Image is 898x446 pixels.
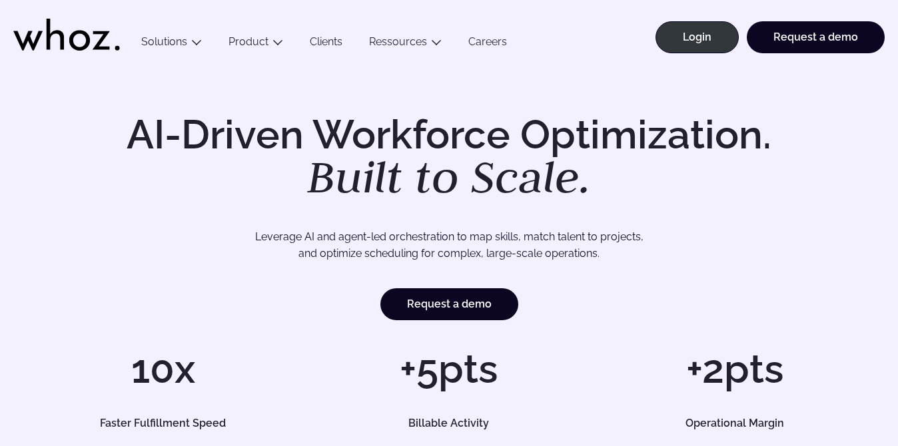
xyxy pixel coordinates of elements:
[747,21,885,53] a: Request a demo
[128,35,215,53] button: Solutions
[599,349,871,389] h1: +2pts
[27,349,299,389] h1: 10x
[810,358,879,427] iframe: Chatbot
[455,35,520,53] a: Careers
[307,147,591,206] em: Built to Scale.
[656,21,739,53] a: Login
[612,418,857,429] h5: Operational Margin
[369,35,427,48] a: Ressources
[312,349,585,389] h1: +5pts
[356,35,455,53] button: Ressources
[69,228,829,262] p: Leverage AI and agent-led orchestration to map skills, match talent to projects, and optimize sch...
[296,35,356,53] a: Clients
[228,35,268,48] a: Product
[380,288,518,320] a: Request a demo
[215,35,296,53] button: Product
[40,418,285,429] h5: Faster Fulfillment Speed
[326,418,572,429] h5: Billable Activity
[108,114,790,200] h1: AI-Driven Workforce Optimization.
